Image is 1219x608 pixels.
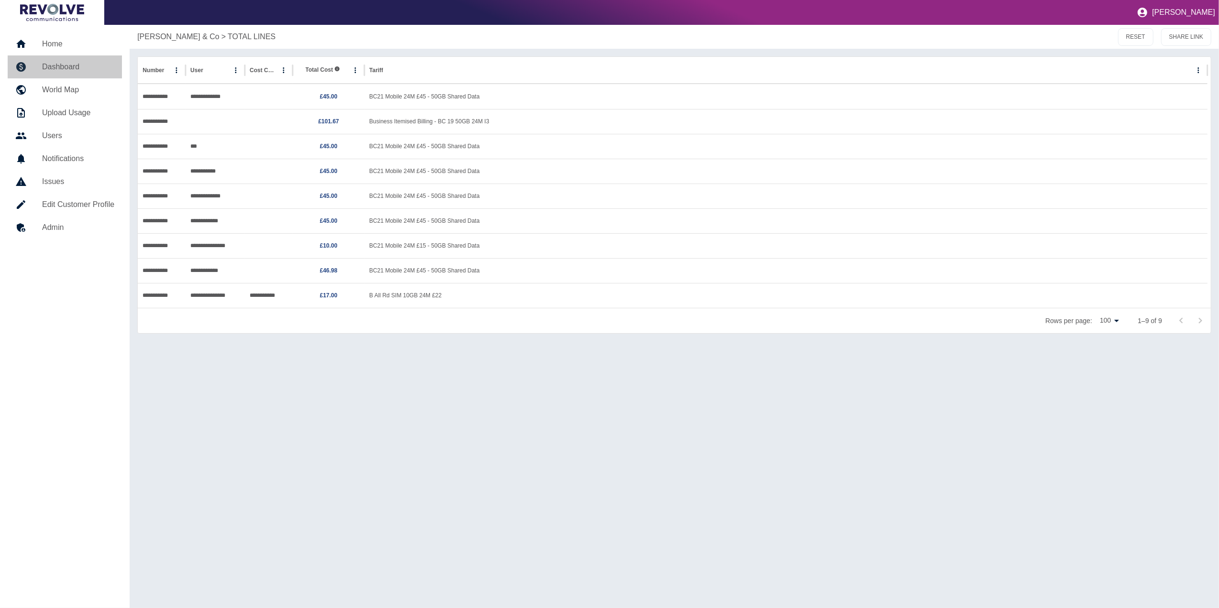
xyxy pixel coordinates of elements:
a: Notifications [8,147,122,170]
div: Cost Centre [250,67,276,74]
a: £45.00 [320,168,338,174]
button: Cost Centre column menu [277,64,290,77]
div: B All Rd SIM 10GB 24M £22 [364,283,1208,308]
p: 1–9 of 9 [1138,316,1162,326]
button: User column menu [229,64,242,77]
h5: Issues [42,176,114,187]
h5: Users [42,130,114,141]
div: Tariff [369,67,383,74]
a: £45.00 [320,143,338,150]
div: BC21 Mobile 24M £45 - 50GB Shared Data [364,134,1208,159]
img: Logo [20,4,84,21]
span: Total Cost includes both fixed and variable costs. [306,66,340,74]
p: [PERSON_NAME] [1152,8,1215,17]
a: Home [8,33,122,55]
h5: Notifications [42,153,114,164]
a: Dashboard [8,55,122,78]
button: Total Cost column menu [349,64,362,77]
h5: Home [42,38,114,50]
a: Issues [8,170,122,193]
div: BC21 Mobile 24M £45 - 50GB Shared Data [364,208,1208,233]
div: User [190,67,203,74]
div: BC21 Mobile 24M £45 - 50GB Shared Data [364,84,1208,109]
a: £45.00 [320,217,338,224]
a: £46.98 [320,267,338,274]
a: £45.00 [320,93,338,100]
button: Tariff column menu [1192,64,1205,77]
a: Upload Usage [8,101,122,124]
div: 100 [1096,314,1122,327]
a: Edit Customer Profile [8,193,122,216]
button: [PERSON_NAME] [1133,3,1219,22]
p: > [221,31,226,43]
h5: Dashboard [42,61,114,73]
a: £17.00 [320,292,338,299]
div: BC21 Mobile 24M £45 - 50GB Shared Data [364,184,1208,208]
div: Number [143,67,164,74]
button: Number column menu [170,64,183,77]
h5: Edit Customer Profile [42,199,114,210]
a: £10.00 [320,242,338,249]
h5: World Map [42,84,114,96]
a: Users [8,124,122,147]
div: Business Itemised Billing - BC 19 50GB 24M I3 [364,109,1208,134]
h5: Upload Usage [42,107,114,119]
a: World Map [8,78,122,101]
a: £45.00 [320,193,338,199]
a: TOTAL LINES [228,31,275,43]
h5: Admin [42,222,114,233]
div: BC21 Mobile 24M £15 - 50GB Shared Data [364,233,1208,258]
button: SHARE LINK [1161,28,1211,46]
a: £101.67 [318,118,339,125]
p: Rows per page: [1045,316,1092,326]
a: Admin [8,216,122,239]
button: RESET [1118,28,1153,46]
div: BC21 Mobile 24M £45 - 50GB Shared Data [364,258,1208,283]
div: BC21 Mobile 24M £45 - 50GB Shared Data [364,159,1208,184]
a: [PERSON_NAME] & Co [137,31,220,43]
